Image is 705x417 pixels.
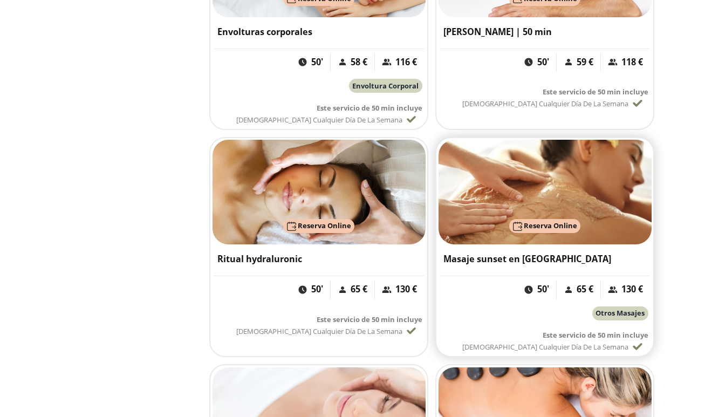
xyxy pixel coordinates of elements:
span: [DEMOGRAPHIC_DATA] Cualquier Día de la Semana [462,99,628,108]
span: Reserva Online [298,221,351,230]
h3: Masaje sunset en [GEOGRAPHIC_DATA] [443,253,646,265]
span: 118 € [621,56,643,69]
h3: Ritual hydraluronic [217,253,420,265]
h3: Envolturas corporales [217,26,420,38]
span: Este servicio de 50 min incluye [543,330,648,340]
span: [DEMOGRAPHIC_DATA] Cualquier Día de la Semana [236,115,402,125]
span: 130 € [621,283,643,296]
span: Este servicio de 50 min incluye [543,87,648,97]
span: Este servicio de 50 min incluye [317,103,422,113]
a: Reserva OnlineRitual hydraluronic50'65 €130 €Este servicio de 50 min incluye[DEMOGRAPHIC_DATA] Cu... [209,137,428,357]
span: 130 € [395,283,417,296]
span: 65 € [577,283,593,296]
span: 58 € [351,56,367,69]
span: 50' [311,283,323,296]
span: [DEMOGRAPHIC_DATA] Cualquier Día de la Semana [462,342,628,352]
span: Otros Masajes [596,308,645,318]
span: 50' [537,56,549,69]
span: 59 € [577,56,593,69]
a: Reserva OnlineMasaje sunset en [GEOGRAPHIC_DATA]50'65 €130 €Otros MasajesEste servicio de 50 min ... [435,137,654,357]
span: 116 € [395,56,417,69]
span: 65 € [351,283,367,296]
h3: [PERSON_NAME] | 50 min [443,26,646,38]
span: Envoltura Corporal [352,81,419,91]
span: 50' [537,283,549,296]
span: Este servicio de 50 min incluye [317,315,422,324]
span: 50' [311,56,323,69]
span: [DEMOGRAPHIC_DATA] Cualquier Día de la Semana [236,326,402,336]
span: Reserva Online [524,221,577,230]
